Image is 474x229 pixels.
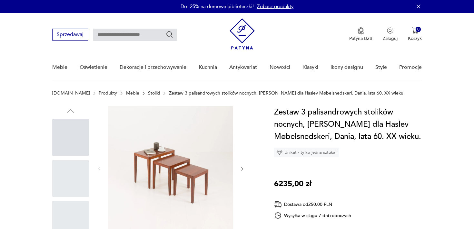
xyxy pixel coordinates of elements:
button: Szukaj [166,31,173,38]
div: 0 [416,27,421,32]
a: Sprzedawaj [52,33,88,37]
img: Ikona koszyka [412,27,418,34]
img: Patyna - sklep z meblami i dekoracjami vintage [230,18,255,50]
a: Meble [126,91,139,96]
a: Antykwariat [229,55,257,80]
a: Nowości [270,55,290,80]
p: Patyna B2B [349,35,372,41]
img: Ikona medalu [358,27,364,34]
img: Ikonka użytkownika [387,27,393,34]
button: Patyna B2B [349,27,372,41]
a: Zobacz produkty [257,3,293,10]
div: Dostawa od 250,00 PLN [274,200,351,208]
img: Ikona dostawy [274,200,282,208]
button: Zaloguj [383,27,398,41]
a: Klasyki [302,55,318,80]
a: Ikona medaluPatyna B2B [349,27,372,41]
img: Ikona diamentu [277,150,282,155]
div: Wysyłka w ciągu 7 dni roboczych [274,212,351,219]
button: Sprzedawaj [52,29,88,41]
p: Do -25% na domowe biblioteczki! [181,3,254,10]
h1: Zestaw 3 palisandrowych stolików nocnych, [PERSON_NAME] dla Haslev Møbelsnedskeri, Dania, lata 60... [274,106,422,143]
a: Promocje [399,55,422,80]
div: Unikat - tylko jedna sztuka! [274,148,339,157]
a: [DOMAIN_NAME] [52,91,90,96]
a: Ikony designu [331,55,363,80]
a: Kuchnia [199,55,217,80]
button: 0Koszyk [408,27,422,41]
p: Koszyk [408,35,422,41]
a: Produkty [99,91,117,96]
a: Stoliki [148,91,160,96]
p: Zaloguj [383,35,398,41]
a: Meble [52,55,67,80]
a: Dekoracje i przechowywanie [120,55,186,80]
p: Zestaw 3 palisandrowych stolików nocnych, [PERSON_NAME] dla Haslev Møbelsnedskeri, Dania, lata 60... [169,91,405,96]
p: 6235,00 zł [274,178,311,190]
a: Oświetlenie [80,55,107,80]
a: Style [375,55,387,80]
